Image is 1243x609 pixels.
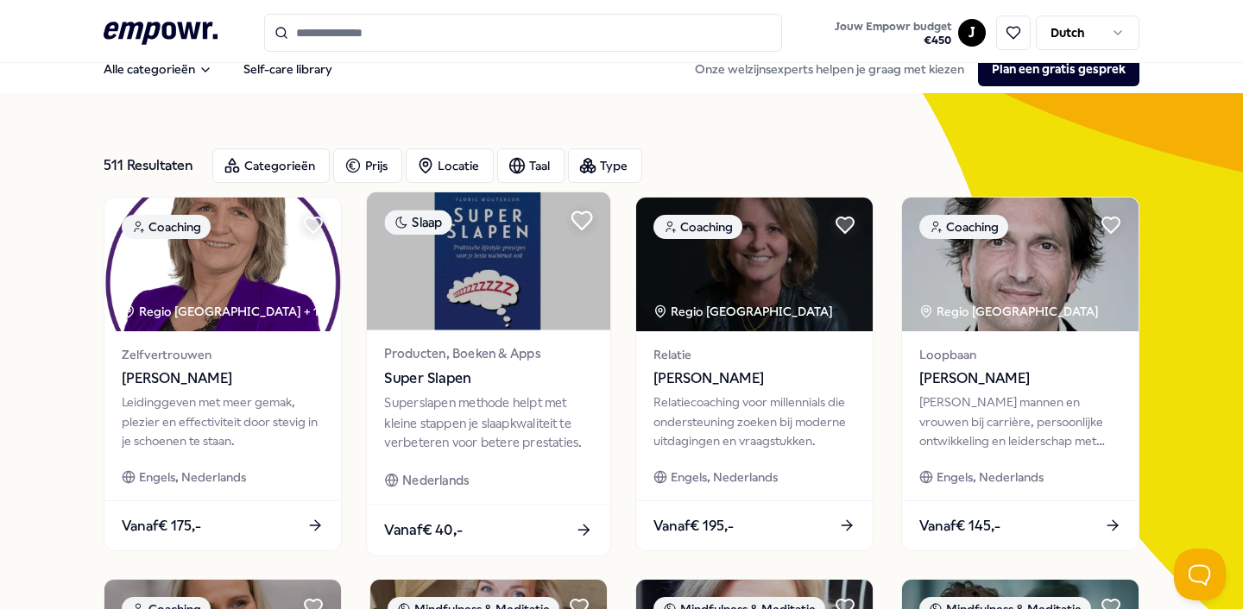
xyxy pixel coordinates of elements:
img: package image [367,192,610,330]
nav: Main [90,52,346,86]
span: Nederlands [402,470,469,490]
div: Onze welzijnsexperts helpen je graag met kiezen [681,52,1139,86]
img: package image [902,198,1139,331]
span: Vanaf € 40,- [384,519,463,542]
span: Vanaf € 145,- [919,515,1000,537]
span: Super Slapen [384,367,592,390]
div: Regio [GEOGRAPHIC_DATA] [653,302,836,321]
div: Regio [GEOGRAPHIC_DATA] + 1 [122,302,319,321]
img: package image [636,198,873,331]
a: package imageCoachingRegio [GEOGRAPHIC_DATA] + 1Zelfvertrouwen[PERSON_NAME]Leidinggeven met meer ... [104,197,342,551]
input: Search for products, categories or subcategories [264,14,782,52]
img: package image [104,198,341,331]
div: Relatiecoaching voor millennials die ondersteuning zoeken bij moderne uitdagingen en vraagstukken. [653,392,855,450]
button: Prijs [333,148,402,183]
button: Categorieën [212,148,330,183]
button: Plan een gratis gesprek [978,52,1139,86]
div: Coaching [122,215,211,239]
span: [PERSON_NAME] [919,367,1121,390]
span: Engels, Nederlands [671,468,778,487]
a: Self-care library [230,52,346,86]
span: Zelfvertrouwen [122,345,324,364]
iframe: Help Scout Beacon - Open [1174,549,1226,600]
span: Vanaf € 195,- [653,515,734,537]
a: package imageCoachingRegio [GEOGRAPHIC_DATA] Relatie[PERSON_NAME]Relatiecoaching voor millennials... [635,197,874,551]
a: package imageSlaapProducten, Boeken & AppsSuper SlapenSuperslapen methode helpt met kleine stappe... [366,191,611,557]
span: [PERSON_NAME] [122,367,324,390]
button: Alle categorieën [90,52,226,86]
span: [PERSON_NAME] [653,367,855,390]
button: Type [568,148,642,183]
div: Coaching [919,215,1008,239]
button: J [958,19,986,47]
span: Relatie [653,345,855,364]
div: Coaching [653,215,742,239]
button: Jouw Empowr budget€450 [831,16,955,51]
div: Superslapen methode helpt met kleine stappen je slaapkwaliteit te verbeteren voor betere prestaties. [384,393,592,453]
button: Locatie [406,148,494,183]
span: Producten, Boeken & Apps [384,344,592,364]
div: [PERSON_NAME] mannen en vrouwen bij carrière, persoonlijke ontwikkeling en leiderschap met doorta... [919,392,1121,450]
div: 511 Resultaten [104,148,199,183]
span: Engels, Nederlands [139,468,246,487]
button: Taal [497,148,565,183]
span: Engels, Nederlands [937,468,1044,487]
a: Jouw Empowr budget€450 [828,15,958,51]
span: € 450 [835,34,951,47]
span: Jouw Empowr budget [835,20,951,34]
div: Regio [GEOGRAPHIC_DATA] [919,302,1101,321]
div: Leidinggeven met meer gemak, plezier en effectiviteit door stevig in je schoenen te staan. [122,392,324,450]
span: Loopbaan [919,345,1121,364]
a: package imageCoachingRegio [GEOGRAPHIC_DATA] Loopbaan[PERSON_NAME][PERSON_NAME] mannen en vrouwen... [901,197,1139,551]
div: Slaap [384,210,451,235]
span: Vanaf € 175,- [122,515,201,537]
